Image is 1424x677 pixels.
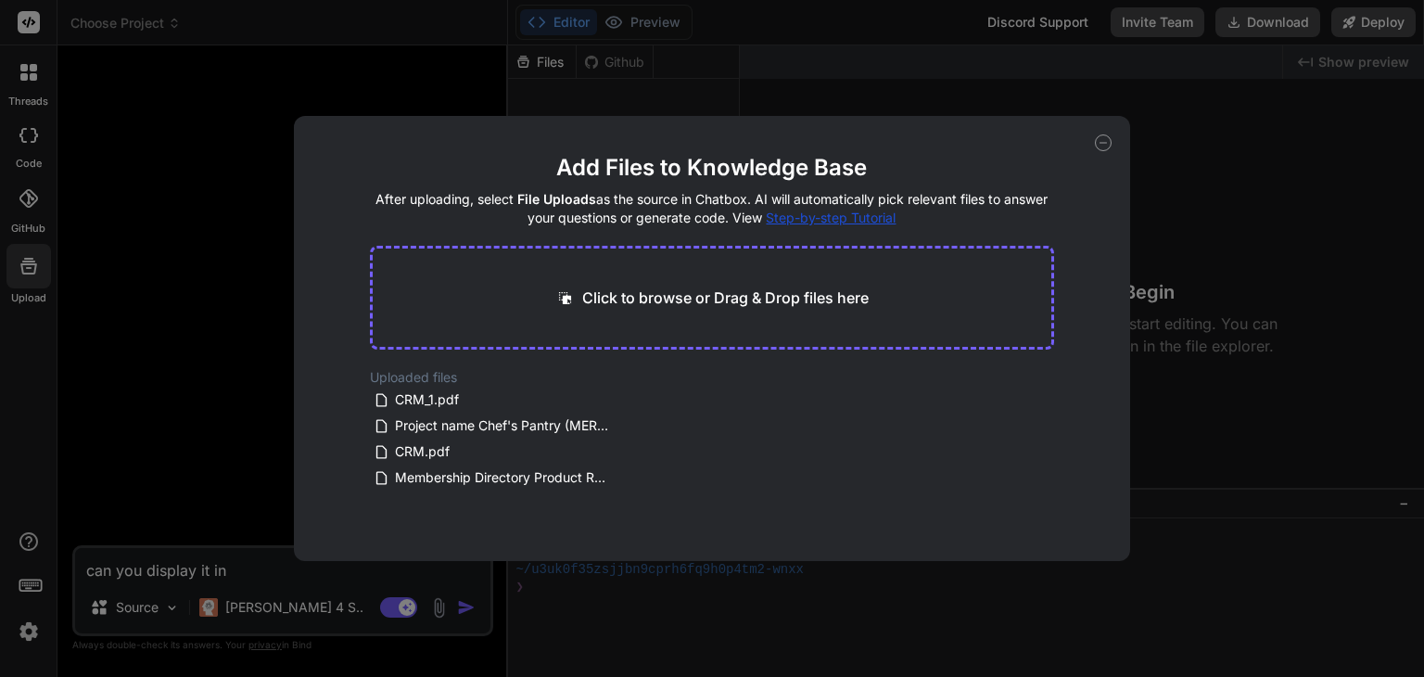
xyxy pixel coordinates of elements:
[393,389,461,411] span: CRM_1.pdf
[393,415,612,437] span: Project name Chef's Pantry (MERN Re.txt
[517,191,596,207] span: File Uploads
[582,287,869,309] p: Click to browse or Drag & Drop files here
[393,441,451,463] span: CRM.pdf
[370,153,1055,183] h2: Add Files to Knowledge Base
[370,368,1055,387] h2: Uploaded files
[393,466,612,489] span: Membership Directory Product Requirements Document and Implementation Plan.txt
[766,210,896,225] span: Step-by-step Tutorial
[370,190,1055,227] h4: After uploading, select as the source in Chatbox. AI will automatically pick relevant files to an...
